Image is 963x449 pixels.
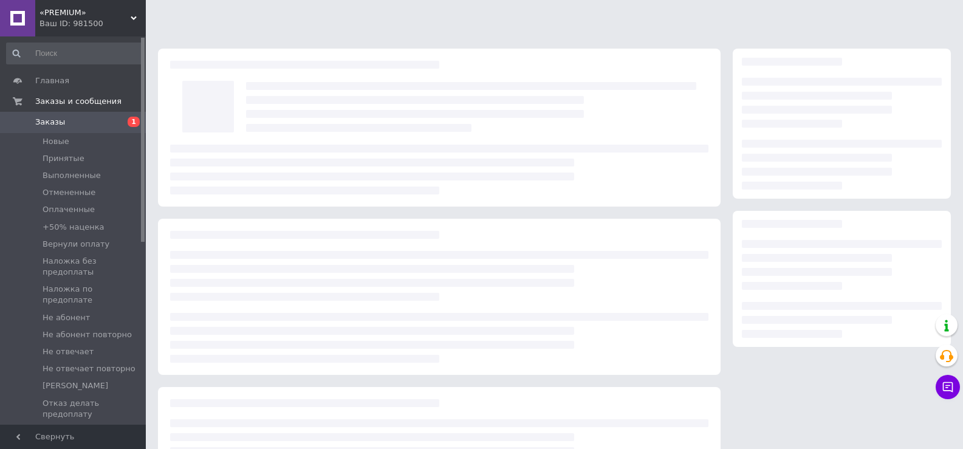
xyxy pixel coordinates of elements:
span: Заказы [35,117,65,128]
span: Не абонент [43,312,90,323]
span: Главная [35,75,69,86]
span: +50% наценка [43,222,105,233]
span: Наложка по предоплате [43,284,142,306]
span: Заказы и сообщения [35,96,122,107]
span: Отмененные [43,187,95,198]
span: Не отвечает [43,346,94,357]
span: Выполненные [43,170,101,181]
input: Поиск [6,43,143,64]
span: Не абонент повторно [43,329,132,340]
span: Наложка без предоплаты [43,256,142,278]
span: [PERSON_NAME] [43,380,108,391]
span: Принятые [43,153,84,164]
span: Отказ делать предоплату [43,398,142,420]
span: «PREMIUM» [39,7,131,18]
span: Новые [43,136,69,147]
span: Не отвечает повторно [43,363,135,374]
span: Вернули оплату [43,239,109,250]
span: 1 [128,117,140,127]
button: Чат с покупателем [936,375,960,399]
div: Ваш ID: 981500 [39,18,146,29]
span: Оплаченные [43,204,95,215]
